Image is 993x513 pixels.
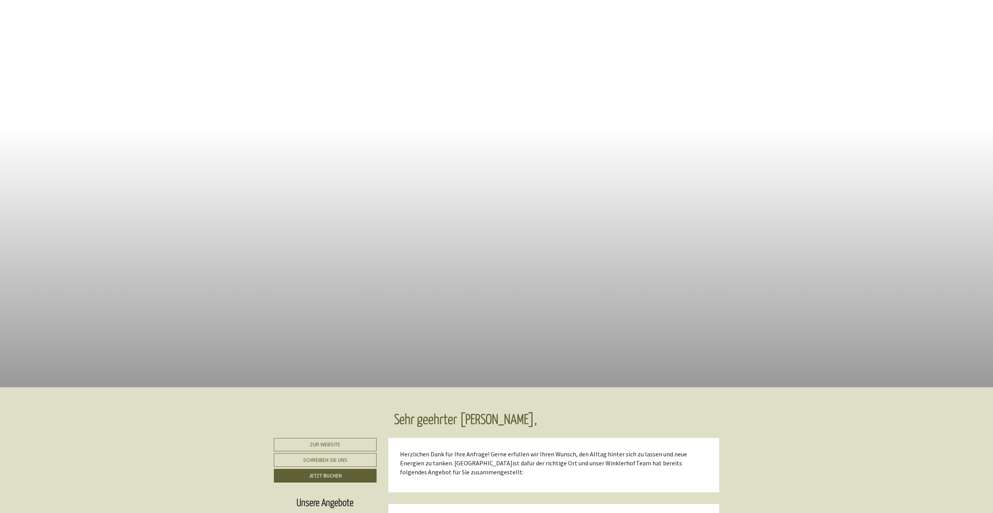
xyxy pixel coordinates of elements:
[400,450,708,477] p: Winklerhof
[400,459,682,476] span: Team hat bereits folgendes Angebot für Sie zusammengestellt:
[274,496,377,511] div: Unsere Angebote
[274,438,377,451] a: Zur Website
[400,450,687,467] span: Herzlichen Dank für Ihre Anfrage! Gerne erfüllen wir Ihren Wunsch, den Alltag hinter sich zu lass...
[274,453,377,467] a: Schreiben Sie uns
[274,469,377,483] a: Jetzt buchen
[394,413,537,428] h1: Sehr geehrter [PERSON_NAME],
[513,459,605,467] span: ist dafür der richtige Ort und unser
